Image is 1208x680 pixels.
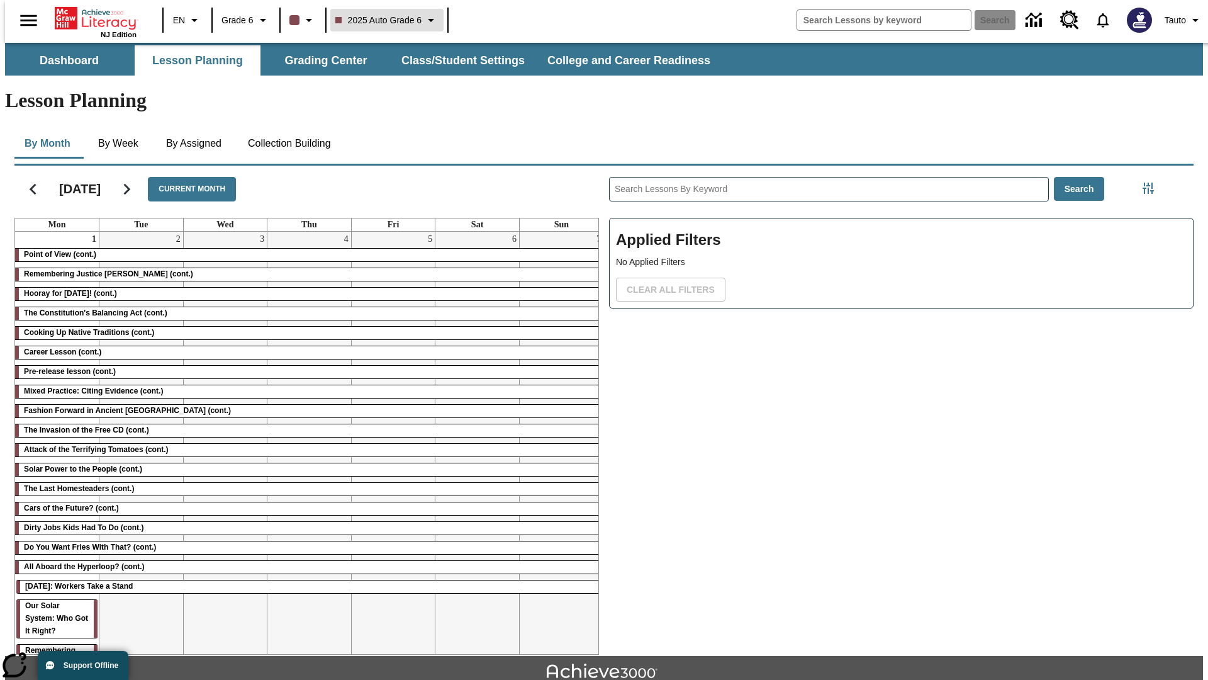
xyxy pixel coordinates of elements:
[425,232,435,247] a: September 5, 2025
[25,582,133,591] span: Labor Day: Workers Take a Stand
[24,426,149,434] span: The Invasion of the Free CD (cont.)
[263,45,389,76] button: Grading Center
[10,2,47,39] button: Open side menu
[64,661,118,670] span: Support Offline
[15,288,603,300] div: Hooray for Constitution Day! (cont.)
[15,307,603,320] div: The Constitution's Balancing Act (cont.)
[24,465,142,473] span: Solar Power to the People (cont.)
[16,600,98,638] div: Our Solar System: Who Got It Right?
[519,232,603,676] td: September 7, 2025
[1119,4,1160,37] button: Select a new avatar
[111,173,143,205] button: Next
[1054,177,1105,201] button: Search
[24,387,163,395] span: Mixed Practice: Citing Evidence (cont.)
[183,232,267,676] td: September 3, 2025
[24,328,154,337] span: Cooking Up Native Traditions (cont.)
[24,269,193,278] span: Remembering Justice O'Connor (cont.)
[391,45,535,76] button: Class/Student Settings
[15,522,603,535] div: Dirty Jobs Kids Had To Do (cont.)
[46,218,69,231] a: Monday
[15,249,603,261] div: Point of View (cont.)
[15,444,603,456] div: Attack of the Terrifying Tomatoes (cont.)
[469,218,486,231] a: Saturday
[24,289,117,298] span: Hooray for Constitution Day! (cont.)
[15,424,603,437] div: The Invasion of the Free CD (cont.)
[214,218,236,231] a: Wednesday
[1018,3,1053,38] a: Data Center
[16,645,98,670] div: Remembering 9/11
[174,232,183,247] a: September 2, 2025
[4,161,599,655] div: Calendar
[24,504,119,513] span: Cars of the Future? (cont.)
[24,250,96,259] span: Point of View (cont.)
[335,14,422,27] span: 2025 Auto Grade 6
[24,367,116,376] span: Pre-release lesson (cont.)
[15,385,603,398] div: Mixed Practice: Citing Evidence (cont.)
[537,45,720,76] button: College and Career Readiness
[610,178,1048,201] input: Search Lessons By Keyword
[385,218,402,231] a: Friday
[24,406,231,415] span: Fashion Forward in Ancient Rome (cont.)
[15,232,99,676] td: September 1, 2025
[173,14,185,27] span: EN
[510,232,519,247] a: September 6, 2025
[17,173,49,205] button: Previous
[351,232,435,676] td: September 5, 2025
[101,31,137,38] span: NJ Edition
[24,523,143,532] span: Dirty Jobs Kids Had To Do (cont.)
[16,581,602,593] div: Labor Day: Workers Take a Stand
[25,601,88,635] span: Our Solar System: Who Got It Right?
[609,218,1194,309] div: Applied Filters
[1127,8,1152,33] img: Avatar
[38,651,128,680] button: Support Offline
[238,128,341,159] button: Collection Building
[135,45,260,76] button: Lesson Planning
[435,232,520,676] td: September 6, 2025
[148,177,236,201] button: Current Month
[342,232,351,247] a: September 4, 2025
[6,45,132,76] button: Dashboard
[330,9,444,31] button: Class: 2025 Auto Grade 6, Select your class
[131,218,150,231] a: Tuesday
[89,232,99,247] a: September 1, 2025
[15,346,603,359] div: Career Lesson (cont.)
[87,128,150,159] button: By Week
[1053,3,1087,37] a: Resource Center, Will open in new tab
[797,10,971,30] input: search field
[15,268,603,281] div: Remembering Justice O'Connor (cont.)
[24,445,169,454] span: Attack of the Terrifying Tomatoes (cont.)
[15,483,603,496] div: The Last Homesteaders (cont.)
[599,161,1194,655] div: Search
[15,502,603,515] div: Cars of the Future? (cont.)
[24,543,156,552] span: Do You Want Fries With That? (cont.)
[14,128,81,159] button: By Month
[55,4,137,38] div: Home
[156,128,232,159] button: By Assigned
[55,6,137,31] a: Home
[5,89,1203,112] h1: Lesson Planning
[216,9,276,31] button: Grade: Grade 6, Select a grade
[15,327,603,339] div: Cooking Up Native Traditions (cont.)
[99,232,184,676] td: September 2, 2025
[24,309,167,317] span: The Constitution's Balancing Act (cont.)
[1160,9,1208,31] button: Profile/Settings
[594,232,603,247] a: September 7, 2025
[552,218,571,231] a: Sunday
[616,225,1187,256] h2: Applied Filters
[25,646,75,667] span: Remembering 9/11
[299,218,320,231] a: Thursday
[1165,14,1186,27] span: Tauto
[1136,176,1161,201] button: Filters Side menu
[616,256,1187,269] p: No Applied Filters
[15,541,603,554] div: Do You Want Fries With That? (cont.)
[267,232,352,676] td: September 4, 2025
[284,9,322,31] button: Class color is dark brown. Change class color
[24,348,101,356] span: Career Lesson (cont.)
[1087,4,1119,37] a: Notifications
[167,9,208,31] button: Language: EN, Select a language
[15,366,603,378] div: Pre-release lesson (cont.)
[24,562,145,571] span: All Aboard the Hyperloop? (cont.)
[24,484,134,493] span: The Last Homesteaders (cont.)
[5,45,722,76] div: SubNavbar
[15,463,603,476] div: Solar Power to the People (cont.)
